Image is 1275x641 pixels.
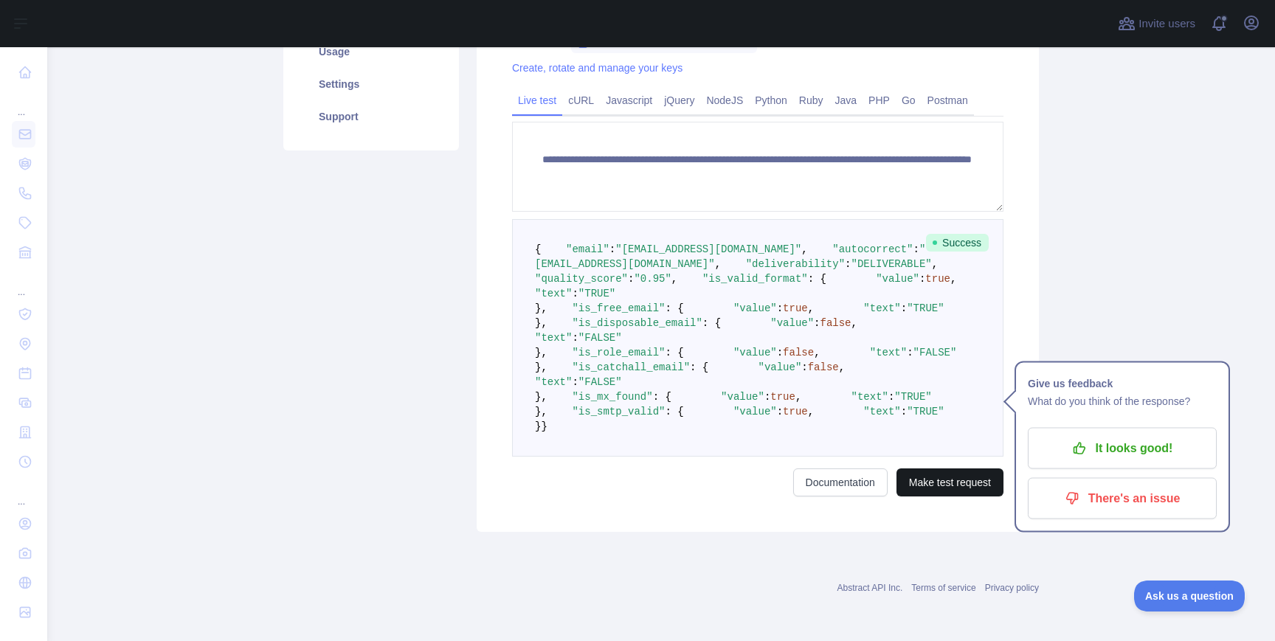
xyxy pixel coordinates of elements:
span: "TRUE" [578,288,615,299]
div: ... [12,268,35,298]
span: "text" [870,347,907,358]
h1: Give us feedback [1028,375,1217,392]
span: "FALSE" [578,376,622,388]
span: : [801,361,807,373]
span: : [572,332,578,344]
span: Invite users [1138,15,1195,32]
a: Live test [512,89,562,112]
span: "value" [721,391,764,403]
a: Java [829,89,863,112]
span: "is_disposable_email" [572,317,702,329]
div: ... [12,89,35,118]
span: : [845,258,851,270]
span: "value" [876,273,919,285]
iframe: Toggle Customer Support [1134,581,1245,611]
p: What do you think of the response? [1028,392,1217,410]
span: , [839,361,845,373]
span: : { [702,317,721,329]
a: Support [301,100,441,133]
a: jQuery [658,89,700,112]
button: Invite users [1115,12,1198,35]
span: , [950,273,956,285]
span: }, [535,391,547,403]
span: }, [535,317,547,329]
span: : [777,347,783,358]
span: : [572,376,578,388]
span: : [901,406,907,417]
span: true [783,302,808,314]
div: ... [12,478,35,507]
span: "quality_score" [535,273,628,285]
span: , [808,302,814,314]
a: Usage [301,35,441,68]
span: "is_role_email" [572,347,665,358]
span: : [764,391,770,403]
span: : [814,317,820,329]
span: : { [665,406,683,417]
a: Settings [301,68,441,100]
span: "autocorrect" [832,243,913,255]
span: true [770,391,795,403]
a: Ruby [793,89,829,112]
span: "text" [863,302,900,314]
span: , [851,317,857,329]
a: Python [749,89,793,112]
span: } [541,420,547,432]
span: }, [535,361,547,373]
span: , [671,273,677,285]
span: : [888,391,894,403]
span: : [628,273,634,285]
span: }, [535,302,547,314]
span: "email" [566,243,609,255]
span: : [777,406,783,417]
span: , [801,243,807,255]
a: Postman [922,89,974,112]
span: "FALSE" [913,347,957,358]
span: "FALSE" [578,332,622,344]
span: } [535,420,541,432]
span: "text" [535,376,572,388]
span: "0.95" [634,273,671,285]
span: : { [665,347,683,358]
span: false [783,347,814,358]
span: "DELIVERABLE" [851,258,931,270]
a: Terms of service [911,583,975,593]
span: "TRUE" [894,391,931,403]
span: : [777,302,783,314]
span: }, [535,347,547,358]
a: Abstract API Inc. [837,583,903,593]
span: "value" [733,347,777,358]
span: "is_mx_found" [572,391,652,403]
span: : { [665,302,683,314]
span: "is_free_email" [572,302,665,314]
span: : [913,243,919,255]
span: : [907,347,913,358]
span: : { [808,273,826,285]
button: Make test request [896,468,1003,496]
span: : [609,243,615,255]
span: "TRUE" [907,302,944,314]
span: , [715,258,721,270]
span: : { [653,391,671,403]
span: "value" [733,406,777,417]
a: Documentation [793,468,888,496]
span: , [814,347,820,358]
span: "text" [851,391,888,403]
span: "is_smtp_valid" [572,406,665,417]
span: "value" [770,317,814,329]
a: Privacy policy [985,583,1039,593]
span: true [925,273,950,285]
a: NodeJS [700,89,749,112]
span: "value" [759,361,802,373]
span: "text" [863,406,900,417]
span: "text" [535,332,572,344]
span: true [783,406,808,417]
span: : [901,302,907,314]
span: false [808,361,839,373]
span: { [535,243,541,255]
span: : [919,273,925,285]
span: "[EMAIL_ADDRESS][DOMAIN_NAME]" [615,243,801,255]
a: Javascript [600,89,658,112]
a: PHP [863,89,896,112]
a: Create, rotate and manage your keys [512,62,683,74]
